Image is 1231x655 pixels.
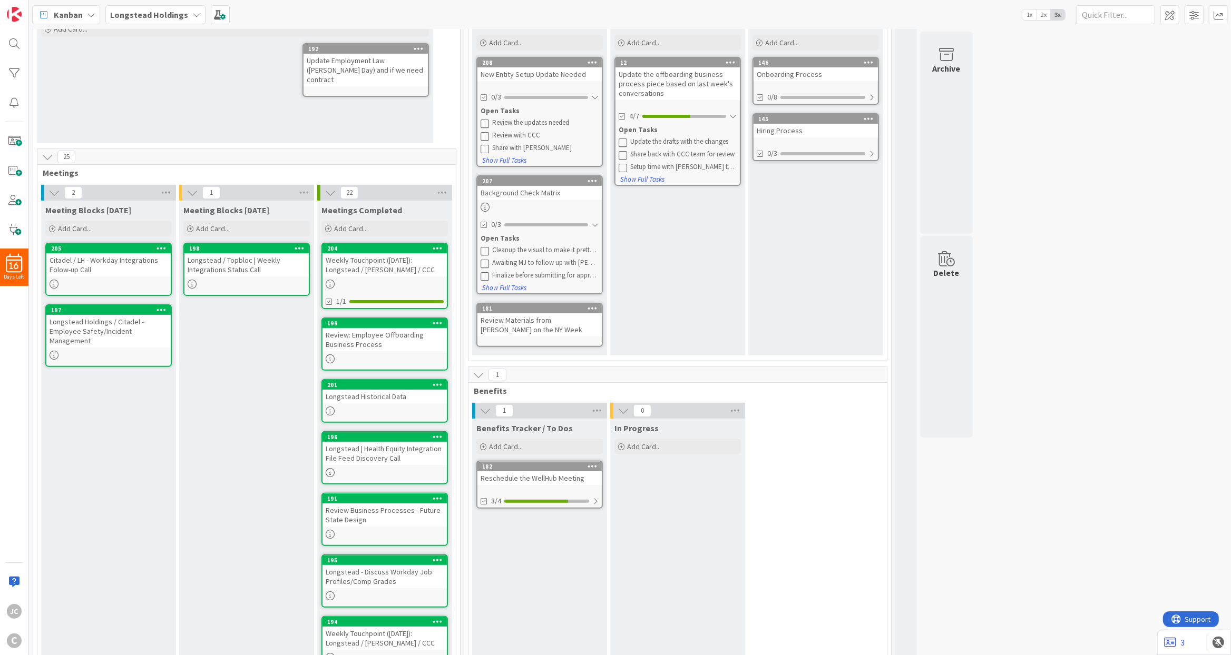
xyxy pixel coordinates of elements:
[474,385,874,396] span: Benefits
[110,9,188,20] b: Longstead Holdings
[323,494,447,503] div: 191
[46,315,171,348] div: Longstead Holdings / Citadel - Employee Safety/Incident Management
[758,59,878,66] div: 146
[323,555,447,565] div: 195
[7,604,22,619] div: JC
[183,205,269,215] span: Meeting Blocks Tomorrow
[196,224,230,233] span: Add Card...
[304,54,428,86] div: Update Employment Law ([PERSON_NAME] Day) and if we need contract
[7,7,22,22] img: Visit kanbanzone.com
[477,304,602,336] div: 181Review Materials from [PERSON_NAME] on the NY Week
[629,111,639,122] span: 4/7
[327,381,447,389] div: 201
[477,58,602,67] div: 208
[482,463,602,470] div: 182
[323,432,447,442] div: 196
[327,245,447,252] div: 204
[477,462,602,485] div: 182Reschedule the WellHub Meeting
[46,305,171,315] div: 197
[481,233,599,244] div: Open Tasks
[323,319,447,328] div: 199
[46,305,171,348] div: 197Longstead Holdings / Citadel - Employee Safety/Incident Management
[619,125,737,135] div: Open Tasks
[58,224,92,233] span: Add Card...
[64,186,82,199] span: 2
[627,442,661,451] span: Add Card...
[492,144,599,152] div: Share with [PERSON_NAME]
[482,305,602,312] div: 181
[323,494,447,527] div: 191Review Business Processes - Future State Design
[933,62,961,75] div: Archive
[491,219,501,230] span: 0/3
[7,633,22,648] div: C
[492,259,599,267] div: Awaiting MJ to follow up with [PERSON_NAME] on [DEMOGRAPHIC_DATA] Worker
[614,423,659,433] span: In Progress
[327,618,447,626] div: 194
[1051,9,1065,20] span: 3x
[22,2,48,14] span: Support
[334,224,368,233] span: Add Card...
[1076,5,1155,24] input: Quick Filter...
[51,245,171,252] div: 205
[481,106,599,116] div: Open Tasks
[630,150,737,158] div: Share back with CCC team for review
[327,433,447,441] div: 196
[46,244,171,276] div: 205Citadel / LH - Workday Integrations Folow-up Call
[323,380,447,390] div: 201
[754,114,878,124] div: 145
[633,404,651,417] span: 0
[57,151,75,163] span: 25
[323,442,447,465] div: Longstead | Health Equity Integration File Feed Discovery Call
[754,124,878,137] div: Hiring Process
[476,423,573,433] span: Benefits Tracker / To Dos
[477,58,602,81] div: 208New Entity Setup Update Needed
[489,38,523,47] span: Add Card...
[477,176,602,200] div: 207Background Check Matrix
[477,176,602,186] div: 207
[308,45,428,53] div: 192
[477,471,602,485] div: Reschedule the WellHub Meeting
[340,186,358,199] span: 22
[630,163,737,171] div: Setup time with [PERSON_NAME] to review
[758,115,878,123] div: 145
[489,442,523,451] span: Add Card...
[477,313,602,336] div: Review Materials from [PERSON_NAME] on the NY Week
[482,177,602,185] div: 207
[754,58,878,81] div: 146Onboarding Process
[491,92,501,103] span: 0/3
[327,495,447,502] div: 191
[765,38,799,47] span: Add Card...
[323,503,447,527] div: Review Business Processes - Future State Design
[1164,636,1185,649] a: 3
[492,131,599,140] div: Review with CCC
[620,59,740,66] div: 12
[10,262,19,270] span: 16
[184,253,309,276] div: Longstead / Topbloc | Weekly Integrations Status Call
[323,244,447,253] div: 204
[767,148,777,159] span: 0/3
[754,67,878,81] div: Onboarding Process
[336,296,346,307] span: 1/1
[323,617,447,650] div: 194Weekly Touchpoint ([DATE]): Longstead / [PERSON_NAME] / CCC
[323,380,447,403] div: 201Longstead Historical Data
[54,8,83,21] span: Kanban
[1037,9,1051,20] span: 2x
[327,557,447,564] div: 195
[754,58,878,67] div: 146
[482,155,527,166] button: Show Full Tasks
[323,328,447,351] div: Review: Employee Offboarding Business Process
[615,58,740,100] div: 12Update the offboarding business process piece based on last week's conversations
[321,205,402,215] span: Meetings Completed
[323,555,447,588] div: 195Longstead - Discuss Workday Job Profiles/Comp Grades
[45,205,131,215] span: Meeting Blocks Today
[615,67,740,100] div: Update the offboarding business process piece based on last week's conversations
[754,114,878,137] div: 145Hiring Process
[46,253,171,276] div: Citadel / LH - Workday Integrations Folow-up Call
[492,246,599,254] div: Cleanup the visual to make it pretty and upload into DocTract
[1022,9,1037,20] span: 1x
[323,244,447,276] div: 204Weekly Touchpoint ([DATE]): Longstead / [PERSON_NAME] / CCC
[477,304,602,313] div: 181
[43,167,443,178] span: Meetings
[323,617,447,627] div: 194
[492,118,599,127] div: Review the updates needed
